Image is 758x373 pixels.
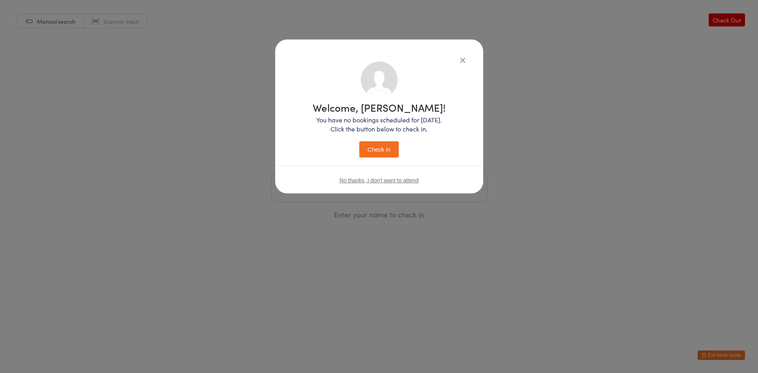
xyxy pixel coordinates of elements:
h1: Welcome, [PERSON_NAME]! [313,102,446,112]
button: Check in [359,141,399,157]
img: no_photo.png [361,62,398,98]
p: You have no bookings scheduled for [DATE]. Click the button below to check in. [313,115,446,133]
button: No thanks, I don't want to attend [340,177,418,184]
